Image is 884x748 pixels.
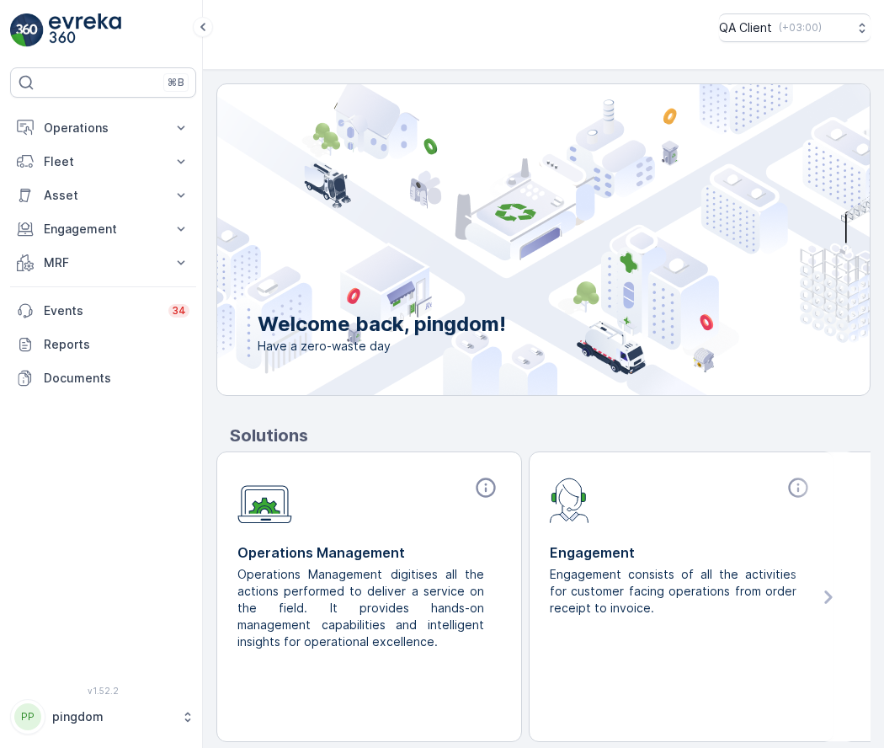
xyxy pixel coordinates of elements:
button: Operations [10,111,196,145]
button: MRF [10,246,196,280]
p: QA Client [719,19,772,36]
p: Operations Management [237,542,501,563]
p: Solutions [230,423,871,448]
img: module-icon [550,476,589,523]
p: Engagement [44,221,162,238]
button: PPpingdom [10,699,196,735]
button: Fleet [10,145,196,179]
button: Asset [10,179,196,212]
p: ⌘B [168,76,184,89]
img: logo [10,13,44,47]
span: v 1.52.2 [10,686,196,696]
p: Fleet [44,153,162,170]
p: MRF [44,254,162,271]
p: pingdom [52,708,173,725]
a: Events34 [10,294,196,328]
p: Reports [44,336,189,353]
p: Events [44,302,158,319]
p: Operations [44,120,162,136]
p: Documents [44,370,189,387]
button: Engagement [10,212,196,246]
a: Reports [10,328,196,361]
p: Operations Management digitises all the actions performed to deliver a service on the field. It p... [237,566,487,650]
p: Asset [44,187,162,204]
button: QA Client(+03:00) [719,13,871,42]
a: Documents [10,361,196,395]
span: Have a zero-waste day [258,338,506,355]
p: Engagement [550,542,813,563]
div: PP [14,703,41,730]
img: city illustration [141,84,870,395]
img: module-icon [237,476,292,524]
p: ( +03:00 ) [779,21,822,35]
p: 34 [172,304,186,318]
p: Welcome back, pingdom! [258,311,506,338]
img: logo_light-DOdMpM7g.png [49,13,121,47]
p: Engagement consists of all the activities for customer facing operations from order receipt to in... [550,566,800,617]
